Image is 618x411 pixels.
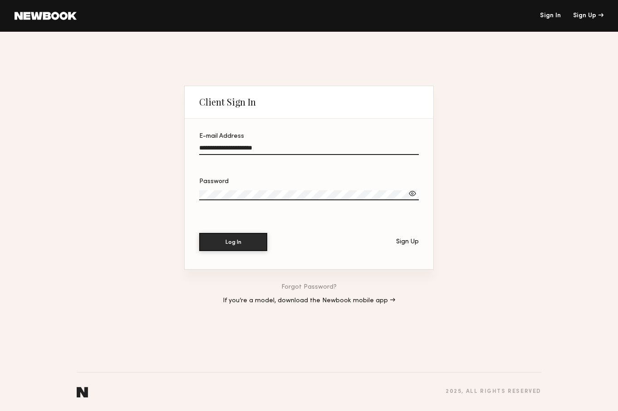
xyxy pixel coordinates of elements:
div: Sign Up [396,239,419,245]
div: E-mail Address [199,133,419,140]
div: Client Sign In [199,97,256,107]
div: Password [199,179,419,185]
input: E-mail Address [199,145,419,155]
input: Password [199,190,419,200]
div: 2025 , all rights reserved [446,389,541,395]
a: Sign In [540,13,561,19]
button: Log In [199,233,267,251]
a: Forgot Password? [281,284,337,290]
div: Sign Up [573,13,603,19]
a: If you’re a model, download the Newbook mobile app → [223,298,395,304]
